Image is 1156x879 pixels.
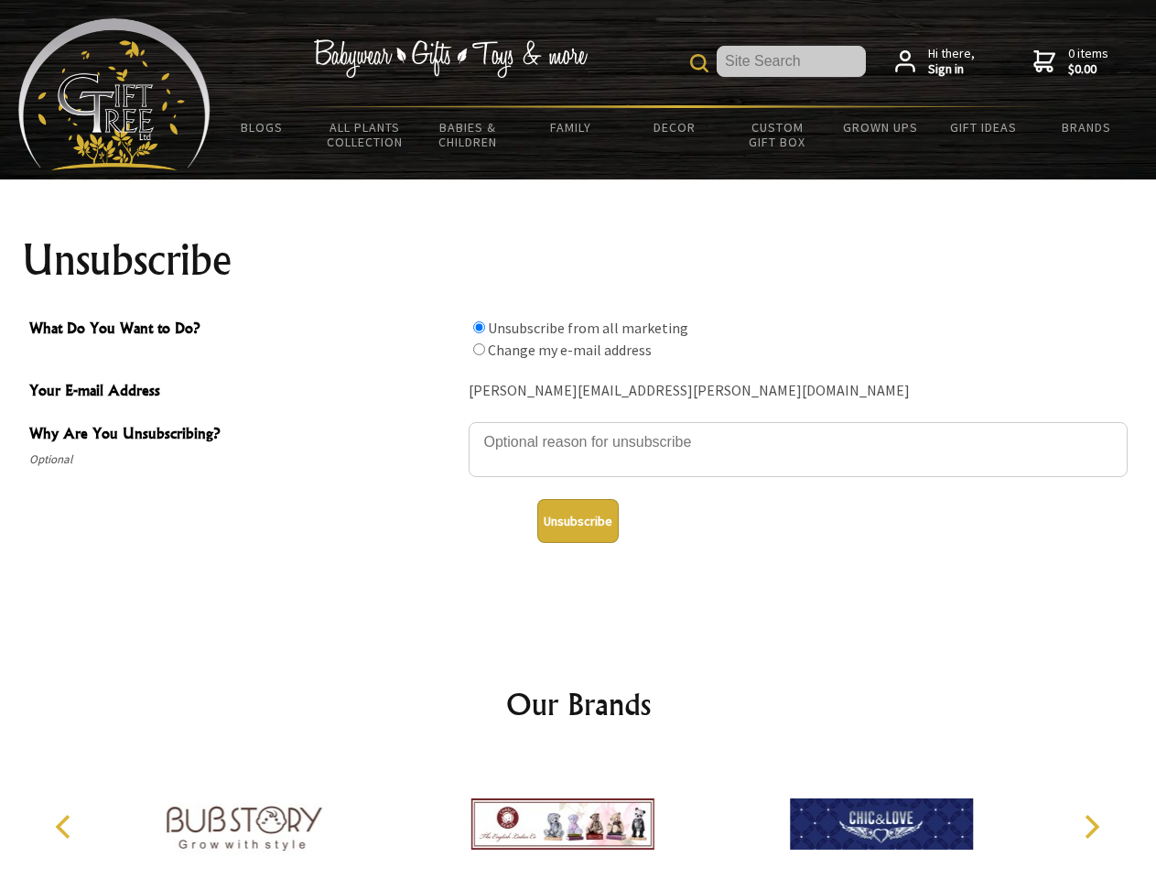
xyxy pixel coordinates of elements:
a: Decor [622,108,726,146]
textarea: Why Are You Unsubscribing? [469,422,1128,477]
span: Your E-mail Address [29,379,459,406]
a: Brands [1035,108,1139,146]
img: Babywear - Gifts - Toys & more [313,39,588,78]
span: Why Are You Unsubscribing? [29,422,459,449]
input: What Do You Want to Do? [473,343,485,355]
label: Change my e-mail address [488,341,652,359]
a: Custom Gift Box [726,108,829,161]
a: BLOGS [211,108,314,146]
a: Hi there,Sign in [895,46,975,78]
span: 0 items [1068,45,1108,78]
strong: Sign in [928,61,975,78]
button: Next [1071,807,1111,847]
a: Gift Ideas [932,108,1035,146]
a: Grown Ups [828,108,932,146]
div: [PERSON_NAME][EMAIL_ADDRESS][PERSON_NAME][DOMAIN_NAME] [469,377,1128,406]
span: Hi there, [928,46,975,78]
a: Babies & Children [416,108,520,161]
button: Previous [46,807,86,847]
h2: Our Brands [37,682,1120,726]
span: Optional [29,449,459,471]
img: product search [690,54,708,72]
strong: $0.00 [1068,61,1108,78]
span: What Do You Want to Do? [29,317,459,343]
input: What Do You Want to Do? [473,321,485,333]
h1: Unsubscribe [22,238,1135,282]
a: Family [520,108,623,146]
a: 0 items$0.00 [1033,46,1108,78]
label: Unsubscribe from all marketing [488,319,688,337]
input: Site Search [717,46,866,77]
a: All Plants Collection [314,108,417,161]
img: Babyware - Gifts - Toys and more... [18,18,211,170]
button: Unsubscribe [537,499,619,543]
